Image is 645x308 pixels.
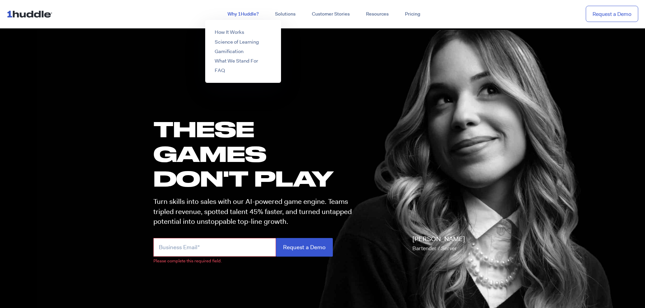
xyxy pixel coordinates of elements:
label: Please complete this required field. [153,258,222,264]
input: Business Email* [153,238,276,257]
a: Gamification [215,48,243,55]
p: [PERSON_NAME] [412,234,465,253]
a: Why 1Huddle? [219,8,267,20]
p: Turn skills into sales with our AI-powered game engine. Teams tripled revenue, spotted talent 45%... [153,197,358,227]
h1: these GAMES DON'T PLAY [153,117,358,191]
input: Request a Demo [276,238,333,257]
a: How It Works [215,29,244,35]
a: Solutions [267,8,304,20]
a: Pricing [397,8,428,20]
a: Customer Stories [304,8,358,20]
a: Request a Demo [586,6,638,22]
a: FAQ [215,67,225,74]
a: What We Stand For [215,57,258,64]
a: Resources [358,8,397,20]
img: ... [7,7,55,20]
span: Bartender / Server [412,245,457,252]
a: Science of Learning [215,39,259,45]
